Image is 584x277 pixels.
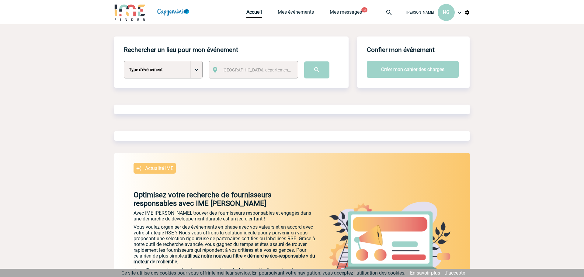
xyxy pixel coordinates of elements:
[134,210,316,222] p: Avec IME [PERSON_NAME], trouver des fournisseurs responsables et engagés dans une démarche de dév...
[329,202,450,274] img: actu.png
[278,9,314,18] a: Mes événements
[367,61,459,78] button: Créer mon cahier des charges
[114,4,146,21] img: IME-Finder
[410,270,440,276] a: En savoir plus
[330,9,362,18] a: Mes messages
[445,270,465,276] a: J'accepte
[114,191,316,208] p: Optimisez votre recherche de fournisseurs responsables avec IME [PERSON_NAME]
[304,61,329,78] input: Submit
[134,253,315,265] span: utilisez notre nouveau filtre « démarche éco-responsable » du moteur de recherche.
[124,46,238,54] h4: Rechercher un lieu pour mon événement
[134,224,316,265] p: Vous voulez organiser des événements en phase avec vos valeurs et en accord avec votre stratégie ...
[222,68,307,72] span: [GEOGRAPHIC_DATA], département, région...
[367,46,435,54] h4: Confier mon événement
[443,9,450,15] span: HG
[246,9,262,18] a: Accueil
[121,270,405,276] span: Ce site utilise des cookies pour vous offrir le meilleur service. En poursuivant votre navigation...
[145,165,173,171] p: Actualité IME
[406,10,434,15] span: [PERSON_NAME]
[361,7,367,12] button: 23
